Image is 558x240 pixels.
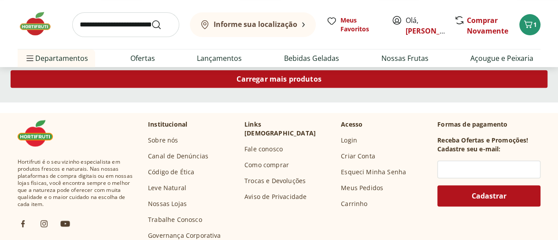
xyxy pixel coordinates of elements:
[381,53,428,64] a: Nossas Frutas
[214,19,297,29] b: Informe sua localização
[237,75,321,82] span: Carregar mais produtos
[519,14,540,35] button: Carrinho
[341,168,406,176] a: Esqueci Minha Senha
[406,15,445,36] span: Olá,
[437,136,528,145] h3: Receba Ofertas e Promoções!
[244,145,283,154] a: Fale conosco
[11,70,547,91] a: Carregar mais produtos
[437,185,540,206] button: Cadastrar
[326,16,381,34] a: Meus Favoritos
[18,158,134,208] span: Hortifruti é o seu vizinho especialista em produtos frescos e naturais. Nas nossas plataformas de...
[190,12,316,37] button: Informe sua localização
[341,199,367,208] a: Carrinho
[148,184,186,192] a: Leve Natural
[341,120,362,129] p: Acesso
[437,145,500,154] h3: Cadastre seu e-mail:
[25,48,88,69] span: Departamentos
[533,20,537,29] span: 1
[18,120,62,146] img: Hortifruti
[130,53,155,64] a: Ofertas
[148,231,221,240] a: Governança Corporativa
[341,152,375,161] a: Criar Conta
[148,215,202,224] a: Trabalhe Conosco
[148,199,187,208] a: Nossas Lojas
[18,11,62,37] img: Hortifruti
[341,184,383,192] a: Meus Pedidos
[18,218,28,229] img: fb
[151,19,172,30] button: Submit Search
[472,192,506,199] span: Cadastrar
[244,120,334,138] p: Links [DEMOGRAPHIC_DATA]
[340,16,381,34] span: Meus Favoritos
[148,168,194,176] a: Código de Ética
[60,218,70,229] img: ytb
[406,26,463,36] a: [PERSON_NAME]
[148,136,178,145] a: Sobre nós
[39,218,49,229] img: ig
[437,120,540,129] p: Formas de pagamento
[341,136,357,145] a: Login
[244,161,289,169] a: Como comprar
[244,192,307,201] a: Aviso de Privacidade
[25,48,35,69] button: Menu
[467,15,508,36] a: Comprar Novamente
[72,12,179,37] input: search
[148,152,208,161] a: Canal de Denúncias
[244,176,306,185] a: Trocas e Devoluções
[148,120,187,129] p: Institucional
[197,53,242,64] a: Lançamentos
[284,53,339,64] a: Bebidas Geladas
[470,53,533,64] a: Açougue e Peixaria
